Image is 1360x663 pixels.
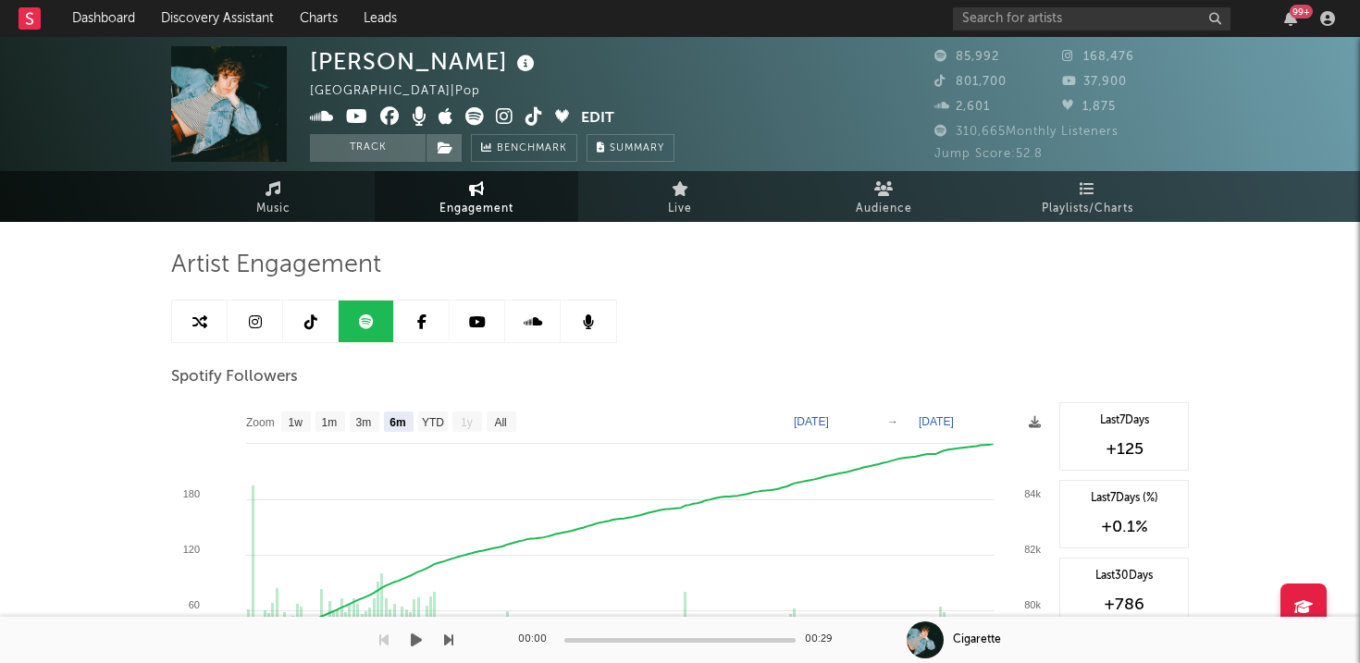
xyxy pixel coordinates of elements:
[1042,198,1133,220] span: Playlists/Charts
[183,488,200,499] text: 180
[1024,544,1041,555] text: 82k
[1069,594,1179,616] div: +786
[934,76,1007,88] span: 801,700
[887,415,898,428] text: →
[461,416,473,429] text: 1y
[794,415,829,428] text: [DATE]
[497,138,567,160] span: Benchmark
[1069,490,1179,507] div: Last 7 Days (%)
[934,101,990,113] span: 2,601
[189,599,200,610] text: 60
[310,80,501,103] div: [GEOGRAPHIC_DATA] | Pop
[581,107,614,130] button: Edit
[256,198,291,220] span: Music
[934,148,1043,160] span: Jump Score: 52.8
[171,171,375,222] a: Music
[494,416,506,429] text: All
[322,416,338,429] text: 1m
[356,416,372,429] text: 3m
[375,171,578,222] a: Engagement
[1284,11,1297,26] button: 99+
[1290,5,1313,18] div: 99 +
[1069,412,1179,429] div: Last 7 Days
[518,629,555,651] div: 00:00
[668,198,692,220] span: Live
[471,134,577,162] a: Benchmark
[856,198,912,220] span: Audience
[289,416,303,429] text: 1w
[171,254,381,276] span: Artist Engagement
[1024,488,1041,499] text: 84k
[782,171,985,222] a: Audience
[1069,438,1179,460] div: +125
[171,366,298,388] span: Spotify Followers
[1069,516,1179,538] div: +0.1 %
[1062,76,1127,88] span: 37,900
[439,198,513,220] span: Engagement
[919,415,954,428] text: [DATE]
[934,51,999,63] span: 85,992
[310,46,539,77] div: [PERSON_NAME]
[422,416,444,429] text: YTD
[805,629,842,651] div: 00:29
[610,143,664,153] span: Summary
[578,171,782,222] a: Live
[310,134,426,162] button: Track
[1069,568,1179,584] div: Last 30 Days
[934,126,1119,138] span: 310,665 Monthly Listeners
[1062,51,1134,63] span: 168,476
[246,416,275,429] text: Zoom
[389,416,405,429] text: 6m
[1062,101,1116,113] span: 1,875
[953,632,1001,648] div: Cigarette
[985,171,1189,222] a: Playlists/Charts
[1024,599,1041,610] text: 80k
[953,7,1230,31] input: Search for artists
[587,134,674,162] button: Summary
[183,544,200,555] text: 120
